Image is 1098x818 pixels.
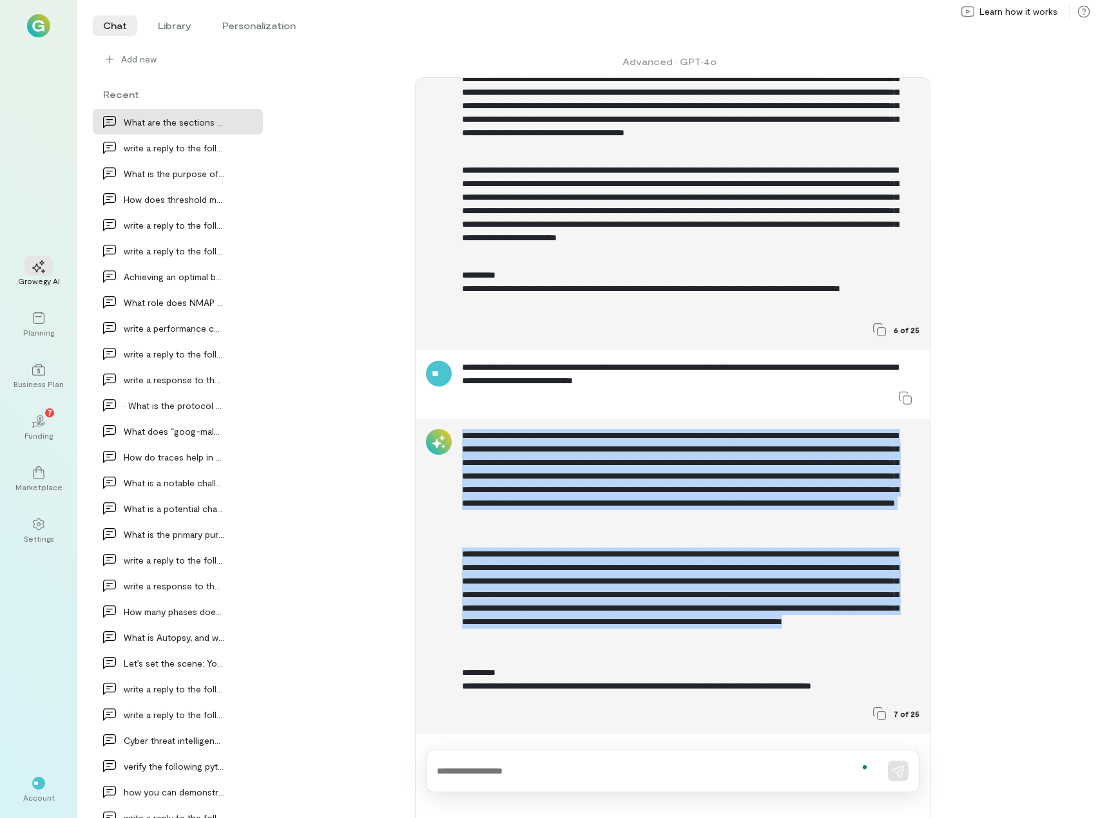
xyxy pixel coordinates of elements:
[124,270,224,283] div: Achieving an optimal balance between security and…
[23,792,55,803] div: Account
[124,193,224,206] div: How does threshold monitoring work in anomaly det…
[15,353,62,399] a: Business Plan
[15,404,62,451] a: Funding
[124,373,224,386] div: write a response to the following to include a fa…
[121,53,253,66] span: Add new
[148,15,202,36] li: Library
[93,88,263,101] div: Recent
[124,218,224,232] div: write a reply to the following to include a new f…
[15,482,63,492] div: Marketplace
[124,759,224,773] div: verify the following python code: from flask_unsi…
[124,528,224,541] div: What is the primary purpose of chkrootkit and rkh…
[15,508,62,554] a: Settings
[48,406,52,418] span: 7
[124,424,224,438] div: What does “goog-malware-shavar” mean inside the T…
[894,709,920,719] span: 7 of 25
[93,15,137,36] li: Chat
[124,399,224,412] div: • What is the protocol SSDP? Why would it be good…
[124,450,224,464] div: How do traces help in understanding system behavi…
[124,605,224,618] div: How many phases does the Abstract Digital Forensi…
[124,141,224,155] div: write a reply to the following and include What a…
[437,765,872,778] textarea: To enrich screen reader interactions, please activate Accessibility in Grammarly extension settings
[124,708,224,721] div: write a reply to the following and include a fact…
[124,682,224,696] div: write a reply to the following to include a fact…
[124,656,224,670] div: Let’s set the scene: You get to complete this sto…
[124,244,224,258] div: write a reply to the following to include a fact…
[124,115,224,129] div: What are the sections of the syslog file? How wou…
[124,502,224,515] div: What is a potential challenge in cloud investigat…
[124,785,224,799] div: how you can demonstrate an exploit using CVE-2023…
[212,15,306,36] li: Personalization
[14,379,64,389] div: Business Plan
[124,296,224,309] div: What role does NMAP play in incident response pro…
[15,250,62,296] a: Growegy AI
[124,631,224,644] div: What is Autopsy, and what is its primary purpose…
[15,456,62,502] a: Marketplace
[979,5,1057,18] span: Learn how it works
[24,430,53,441] div: Funding
[124,579,224,593] div: write a response to the following to include a fa…
[23,327,54,338] div: Planning
[124,476,224,490] div: What is a notable challenge associated with cloud…
[124,347,224,361] div: write a reply to the following to include a new f…
[124,734,224,747] div: Cyber threat intelligence platforms (TIPs) offer…
[124,321,224,335] div: write a performance comments for an ITNC in the N…
[124,167,224,180] div: What is the purpose of SNORT rules in an Intrusio…
[124,553,224,567] div: write a reply to the following to include a fact…
[15,301,62,348] a: Planning
[18,276,60,286] div: Growegy AI
[894,325,920,335] span: 6 of 25
[24,533,54,544] div: Settings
